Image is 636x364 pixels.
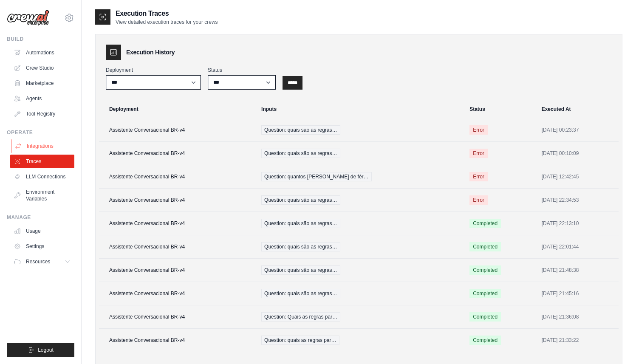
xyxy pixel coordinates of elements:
td: [DATE] 21:48:38 [537,259,619,282]
span: Completed [469,242,501,251]
td: Assistente Conversacional BR-v4 [99,212,256,235]
td: [DATE] 00:23:37 [537,119,619,142]
td: Assistente Conversacional BR-v4 [99,282,256,305]
td: {"question":"quais as regras para tirarmos férias?"} [256,329,464,352]
a: Settings [10,240,74,253]
th: Status [464,100,536,119]
a: Marketplace [10,76,74,90]
span: Completed [469,289,501,298]
label: Deployment [106,67,201,73]
span: Question: Quais as regras par… [261,312,340,322]
td: Assistente Conversacional BR-v4 [99,329,256,352]
span: Completed [469,265,501,275]
td: [DATE] 00:10:09 [537,142,619,165]
span: Question: quais são as regras… [261,149,340,158]
span: Question: quais são as regras… [261,265,340,275]
span: Completed [469,336,501,345]
span: Logout [38,347,54,353]
td: {"question":"quais são as regras da licença paternidade?"} [256,142,464,165]
td: [DATE] 22:13:10 [537,212,619,235]
a: Traces [10,155,74,168]
td: Assistente Conversacional BR-v4 [99,235,256,259]
td: {"question":"quais são as regras para licença paternidade?"} [256,212,464,235]
span: Question: quais são as regras… [261,289,340,298]
td: {"question":"quais são as regras da licença paternidade?"} [256,235,464,259]
span: Question: quantos [PERSON_NAME] de fér… [261,172,371,181]
button: Resources [10,255,74,268]
td: Assistente Conversacional BR-v4 [99,165,256,189]
span: Completed [469,312,501,322]
td: {"question":"quantos dias de férias eu posso tirar?"} [256,165,464,189]
td: Assistente Conversacional BR-v4 [99,142,256,165]
p: View detailed execution traces for your crews [116,19,218,25]
button: Logout [7,343,74,357]
a: Integrations [11,139,75,153]
span: Question: quais são as regras… [261,195,340,205]
td: [DATE] 12:42:45 [537,165,619,189]
td: [DATE] 21:45:16 [537,282,619,305]
span: Error [469,172,488,181]
td: [DATE] 22:34:53 [537,189,619,212]
div: Operate [7,129,74,136]
a: Crew Studio [10,61,74,75]
td: [DATE] 22:01:44 [537,235,619,259]
a: Usage [10,224,74,238]
h3: Execution History [126,48,175,56]
td: {"question":"quais são as regras da licença maternidade?"} [256,259,464,282]
div: Build [7,36,74,42]
span: Error [469,149,488,158]
span: Error [469,125,488,135]
div: Manage [7,214,74,221]
span: Question: quais são as regras… [261,125,340,135]
a: Agents [10,92,74,105]
span: Resources [26,258,50,265]
th: Inputs [256,100,464,119]
td: Assistente Conversacional BR-v4 [99,119,256,142]
a: Automations [10,46,74,59]
td: Assistente Conversacional BR-v4 [99,259,256,282]
span: Question: quais as regras par… [261,336,339,345]
label: Status [208,67,276,73]
td: [DATE] 21:33:22 [537,329,619,352]
span: Question: quais são as regras… [261,219,340,228]
th: Executed At [537,100,619,119]
span: Error [469,195,488,205]
h2: Execution Traces [116,8,218,19]
td: {"question":"Quais as regras para tirar férias segundo o Decreto-Lei nº 5.452?"} [256,305,464,329]
td: {"question":"quais são as regras da licença paternidade?"} [256,119,464,142]
td: Assistente Conversacional BR-v4 [99,189,256,212]
span: Completed [469,219,501,228]
img: Logo [7,10,49,26]
a: LLM Connections [10,170,74,183]
span: Question: quais são as regras… [261,242,340,251]
td: Assistente Conversacional BR-v4 [99,305,256,329]
td: {"question":"quais são as regras da licença paternidade?"} [256,282,464,305]
td: [DATE] 21:36:08 [537,305,619,329]
a: Tool Registry [10,107,74,121]
a: Environment Variables [10,185,74,206]
th: Deployment [99,100,256,119]
td: {"question":"quais são as regras de férias?"} [256,189,464,212]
